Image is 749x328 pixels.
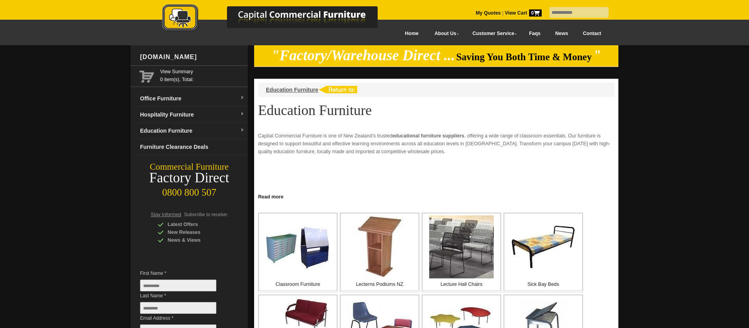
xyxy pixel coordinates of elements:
[137,45,248,69] div: [DOMAIN_NAME]
[522,25,548,43] a: Faqs
[140,292,228,300] span: Last Name *
[512,226,575,268] img: Sick Bay Beds
[347,215,412,278] img: Lecterns Podiums NZ
[131,183,248,198] div: 0800 800 507
[258,213,338,292] a: Classroom Furniture Classroom Furniture
[593,47,601,63] em: "
[529,9,542,17] span: 0
[456,52,592,62] span: Saving You Both Time & Money
[240,112,245,117] img: dropdown
[240,128,245,133] img: dropdown
[160,68,245,82] span: 0 item(s), Total:
[429,215,494,278] img: Lecture Hall Chairs
[318,86,357,93] img: return to
[131,172,248,183] div: Factory Direct
[426,25,464,43] a: About Us
[464,25,522,43] a: Customer Service
[576,25,609,43] a: Contact
[392,133,464,139] strong: educational furniture suppliers
[340,213,419,292] a: Lecterns Podiums NZ Lecterns Podiums NZ
[476,10,501,16] a: My Quotes
[160,68,245,76] a: View Summary
[131,161,248,172] div: Commercial Furniture
[266,225,329,269] img: Classroom Furniture
[140,314,228,322] span: Email Address *
[184,212,228,217] span: Subscribe to receive:
[504,280,582,288] p: Sick Bay Beds
[140,4,416,33] img: Capital Commercial Furniture Logo
[341,280,419,288] p: Lecterns Podiums NZ
[504,213,583,292] a: Sick Bay Beds Sick Bay Beds
[422,280,500,288] p: Lecture Hall Chairs
[258,132,614,156] p: Capital Commercial Furniture is one of New Zealand’s trusted , offering a wide range of classroom...
[151,212,181,217] span: Stay Informed
[258,190,614,202] h2: Quality Furniture for Schools and Campuses
[137,123,248,139] a: Education Furnituredropdown
[140,269,228,277] span: First Name *
[140,4,416,35] a: Capital Commercial Furniture Logo
[158,221,232,228] div: Latest Offers
[140,280,216,291] input: First Name *
[137,91,248,107] a: Office Furnituredropdown
[505,10,542,16] strong: View Cart
[158,228,232,236] div: New Releases
[140,302,216,314] input: Last Name *
[158,236,232,244] div: News & Views
[266,87,318,93] a: Education Furniture
[258,103,614,118] h1: Education Furniture
[271,47,455,63] em: "Factory/Warehouse Direct ...
[422,213,501,292] a: Lecture Hall Chairs Lecture Hall Chairs
[254,191,618,201] a: Click to read more
[504,10,542,16] a: View Cart0
[137,107,248,123] a: Hospitality Furnituredropdown
[259,280,337,288] p: Classroom Furniture
[548,25,576,43] a: News
[240,96,245,100] img: dropdown
[137,139,248,155] a: Furniture Clearance Deals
